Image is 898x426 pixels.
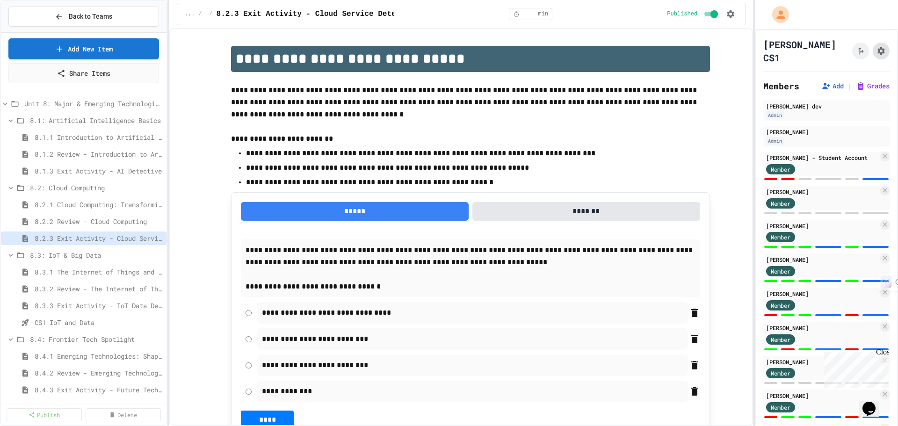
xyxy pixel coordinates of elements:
[8,63,159,83] a: Share Items
[771,233,790,241] span: Member
[766,128,887,136] div: [PERSON_NAME]
[35,149,163,159] span: 8.1.2 Review - Introduction to Artificial Intelligence
[209,10,212,18] span: /
[30,116,163,125] span: 8.1: Artificial Intelligence Basics
[859,389,889,417] iframe: chat widget
[771,369,790,377] span: Member
[771,335,790,344] span: Member
[185,10,195,18] span: ...
[8,7,159,27] button: Back to Teams
[820,348,889,388] iframe: chat widget
[30,334,163,344] span: 8.4: Frontier Tech Spotlight
[35,385,163,395] span: 8.4.3 Exit Activity - Future Tech Challenge
[766,137,784,145] div: Admin
[766,102,887,110] div: [PERSON_NAME] dev
[667,10,697,18] span: Published
[35,217,163,226] span: 8.2.2 Review - Cloud Computing
[763,38,848,64] h1: [PERSON_NAME] CS1
[35,284,163,294] span: 8.3.2 Review - The Internet of Things and Big Data
[771,301,790,310] span: Member
[69,12,112,22] span: Back to Teams
[4,4,65,59] div: Chat with us now!Close
[766,153,878,162] div: [PERSON_NAME] - Student Account
[766,222,878,230] div: [PERSON_NAME]
[7,408,82,421] a: Publish
[771,199,790,208] span: Member
[86,408,161,421] a: Delete
[771,267,790,275] span: Member
[217,8,419,20] span: 8.2.3 Exit Activity - Cloud Service Detective
[35,200,163,209] span: 8.2.1 Cloud Computing: Transforming the Digital World
[35,233,163,243] span: 8.2.3 Exit Activity - Cloud Service Detective
[762,4,791,25] div: My Account
[766,289,878,298] div: [PERSON_NAME]
[667,8,720,20] div: Content is published and visible to students
[856,81,890,91] button: Grades
[30,250,163,260] span: 8.3: IoT & Big Data
[766,324,878,332] div: [PERSON_NAME]
[35,368,163,378] span: 8.4.2 Review - Emerging Technologies: Shaping Our Digital Future
[35,351,163,361] span: 8.4.1 Emerging Technologies: Shaping Our Digital Future
[35,132,163,142] span: 8.1.1 Introduction to Artificial Intelligence
[30,183,163,193] span: 8.2: Cloud Computing
[766,188,878,196] div: [PERSON_NAME]
[35,166,163,176] span: 8.1.3 Exit Activity - AI Detective
[35,318,163,327] span: CS1 IoT and Data
[766,391,878,400] div: [PERSON_NAME]
[35,267,163,277] span: 8.3.1 The Internet of Things and Big Data: Our Connected Digital World
[771,403,790,412] span: Member
[771,165,790,173] span: Member
[766,111,784,119] div: Admin
[24,99,163,108] span: Unit 8: Major & Emerging Technologies
[766,255,878,264] div: [PERSON_NAME]
[821,81,844,91] button: Add
[873,43,890,59] button: Assignment Settings
[852,43,869,59] button: Click to see fork details
[538,10,549,18] span: min
[763,79,799,93] h2: Members
[766,358,878,366] div: [PERSON_NAME]
[198,10,202,18] span: /
[35,301,163,310] span: 8.3.3 Exit Activity - IoT Data Detective Challenge
[847,80,852,92] span: |
[8,38,159,59] a: Add New Item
